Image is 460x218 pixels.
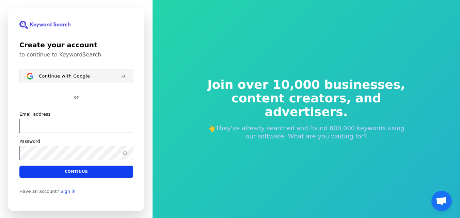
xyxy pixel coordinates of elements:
span: content creators, and advertisers. [203,91,410,119]
a: Open chat [431,191,452,211]
span: Have an account? [19,188,59,194]
img: KeywordSearch [19,21,70,29]
button: Sign in with GoogleContinue with Google [19,69,133,83]
span: Continue with Google [39,73,90,79]
h1: Create your account [19,40,133,50]
p: 👆They've already searched and found 600,000 keywords using our software. What are you waiting for? [203,124,410,140]
label: Email address [19,111,50,117]
p: to continue to KeywordSearch [19,51,133,58]
p: or [74,94,78,100]
span: Join over 10,000 businesses, [203,78,410,91]
button: Continue [19,165,133,178]
img: Sign in with Google [27,73,33,80]
button: Show password [121,149,129,157]
a: Sign in [61,188,76,194]
label: Password [19,138,40,144]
